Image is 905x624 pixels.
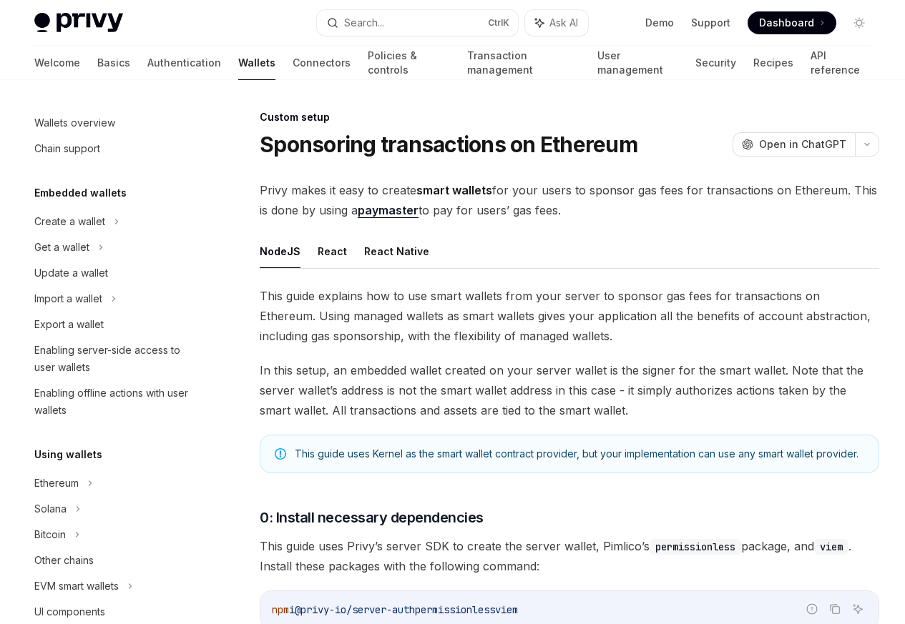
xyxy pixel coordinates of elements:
[23,136,206,162] a: Chain support
[34,578,119,595] div: EVM smart wallets
[34,552,94,569] div: Other chains
[416,183,492,197] strong: smart wallets
[34,603,105,620] div: UI components
[495,603,518,616] span: viem
[23,260,206,286] a: Update a wallet
[34,475,79,492] div: Ethereum
[23,337,206,380] a: Enabling server-side access to user wallets
[34,114,115,132] div: Wallets overview
[34,316,104,333] div: Export a wallet
[645,16,674,30] a: Demo
[691,16,730,30] a: Support
[293,46,351,80] a: Connectors
[803,600,821,618] button: Report incorrect code
[549,16,578,30] span: Ask AI
[147,46,221,80] a: Authentication
[318,234,347,268] button: React
[759,137,846,152] span: Open in ChatGPT
[260,360,879,420] span: In this setup, an embedded wallet created on your server wallet is the signer for the smart walle...
[23,312,206,337] a: Export a wallet
[415,603,495,616] span: permissionless
[295,447,864,461] span: This guide uses Kernel as the smart wallet contract provider, but your implementation can use any...
[238,46,275,80] a: Wallets
[368,46,450,80] a: Policies & controls
[34,264,108,282] div: Update a wallet
[344,14,384,31] div: Search...
[358,203,419,218] a: paymaster
[848,11,871,34] button: Toggle dark mode
[650,539,741,555] code: permissionless
[525,10,588,36] button: Ask AI
[34,13,123,33] img: light logo
[467,46,581,80] a: Transaction management
[34,446,102,463] h5: Using wallets
[826,600,844,618] button: Copy the contents from the code block
[260,180,879,220] span: Privy makes it easy to create for your users to sponsor gas fees for transactions on Ethereum. Th...
[34,526,66,543] div: Bitcoin
[272,603,289,616] span: npm
[34,140,100,157] div: Chain support
[317,10,518,36] button: Search...CtrlK
[34,342,197,376] div: Enabling server-side access to user wallets
[260,110,879,124] div: Custom setup
[364,234,429,268] button: React Native
[295,603,415,616] span: @privy-io/server-auth
[34,385,197,419] div: Enabling offline actions with user wallets
[733,132,855,157] button: Open in ChatGPT
[34,239,89,256] div: Get a wallet
[23,380,206,423] a: Enabling offline actions with user wallets
[23,548,206,573] a: Other chains
[848,600,867,618] button: Ask AI
[23,110,206,136] a: Wallets overview
[748,11,836,34] a: Dashboard
[260,234,300,268] button: NodeJS
[260,536,879,576] span: This guide uses Privy’s server SDK to create the server wallet, Pimlico’s package, and . Install ...
[814,539,848,555] code: viem
[34,213,105,230] div: Create a wallet
[289,603,295,616] span: i
[34,290,102,307] div: Import a wallet
[260,507,484,528] span: 0: Install necessary dependencies
[34,500,67,517] div: Solana
[811,46,871,80] a: API reference
[695,46,736,80] a: Security
[34,46,80,80] a: Welcome
[488,17,509,29] span: Ctrl K
[260,286,879,346] span: This guide explains how to use smart wallets from your server to sponsor gas fees for transaction...
[260,132,637,157] h1: Sponsoring transactions on Ethereum
[97,46,130,80] a: Basics
[275,448,286,460] svg: Note
[759,16,814,30] span: Dashboard
[34,184,127,202] h5: Embedded wallets
[753,46,793,80] a: Recipes
[597,46,678,80] a: User management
